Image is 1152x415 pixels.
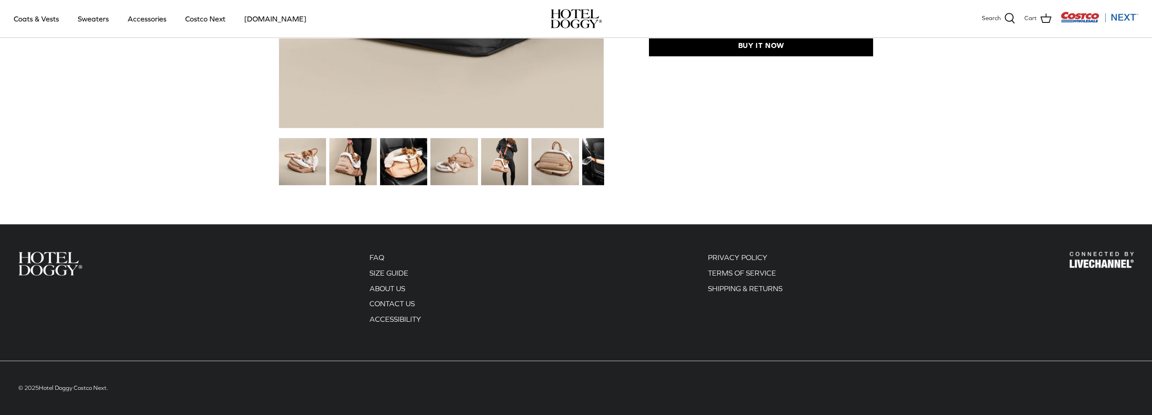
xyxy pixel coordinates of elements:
[699,252,792,329] div: Secondary navigation
[119,3,175,34] a: Accessories
[177,3,234,34] a: Costco Next
[1061,17,1138,24] a: Visit Costco Next
[380,138,427,185] img: small dog in a tan dog carrier on a black seat in the car
[982,13,1015,25] a: Search
[39,384,107,391] a: Hotel Doggy Costco Next
[370,315,421,323] a: ACCESSIBILITY
[18,252,82,275] img: Hotel Doggy Costco Next
[649,34,873,56] button: Buy it now
[1024,13,1051,25] a: Cart
[5,3,67,34] a: Coats & Vests
[370,299,415,308] a: CONTACT US
[370,269,408,277] a: SIZE GUIDE
[982,14,1001,23] span: Search
[708,284,782,293] a: SHIPPING & RETURNS
[551,9,602,28] img: hoteldoggycom
[370,284,405,293] a: ABOUT US
[708,253,767,261] a: PRIVACY POLICY
[1024,14,1037,23] span: Cart
[1061,11,1138,23] img: Costco Next
[370,253,384,261] a: FAQ
[360,252,430,329] div: Secondary navigation
[70,3,117,34] a: Sweaters
[1070,252,1134,268] img: Hotel Doggy Costco Next
[708,269,776,277] a: TERMS OF SERVICE
[236,3,315,34] a: [DOMAIN_NAME]
[551,9,602,28] a: hoteldoggy.com hoteldoggycom
[18,384,108,391] span: © 2025 .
